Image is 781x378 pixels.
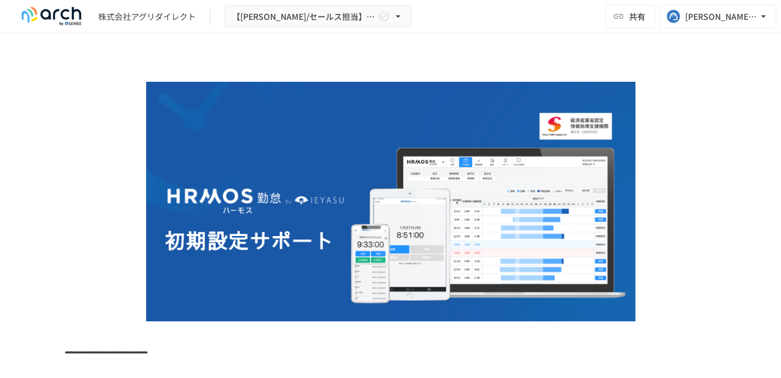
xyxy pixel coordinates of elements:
button: 共有 [606,5,655,28]
img: logo-default@2x-9cf2c760.svg [14,7,89,26]
div: 株式会社アグリダイレクト [98,11,196,23]
span: 【[PERSON_NAME]/セールス担当】株式会社アグリダイレクト様_初期設定サポート [232,9,376,24]
button: [PERSON_NAME][EMAIL_ADDRESS][DOMAIN_NAME] [659,5,776,28]
span: 共有 [629,10,645,23]
img: GdztLVQAPnGLORo409ZpmnRQckwtTrMz8aHIKJZF2AQ [146,82,635,321]
div: [PERSON_NAME][EMAIL_ADDRESS][DOMAIN_NAME] [685,9,758,24]
button: 【[PERSON_NAME]/セールス担当】株式会社アグリダイレクト様_初期設定サポート [224,5,412,28]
